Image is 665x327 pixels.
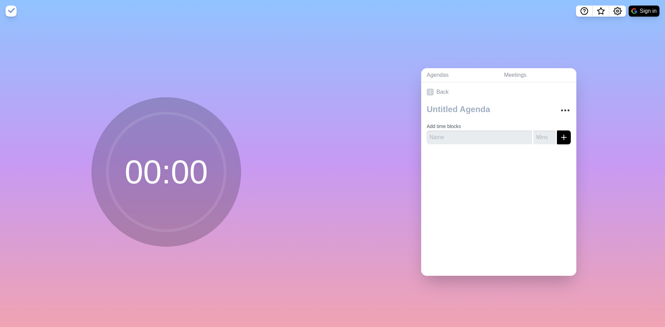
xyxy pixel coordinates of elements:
a: Meetings [498,68,576,82]
a: Agendas [421,68,498,82]
label: Add time blocks [427,124,461,129]
button: What’s new [593,6,609,17]
button: Help [576,6,593,17]
a: Back [421,82,576,102]
img: timeblocks logo [6,6,17,17]
input: Mins [533,130,556,144]
img: google logo [631,8,637,14]
button: More [558,103,572,117]
button: Sign in [629,6,659,17]
input: Name [427,130,532,144]
button: Settings [609,6,626,17]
